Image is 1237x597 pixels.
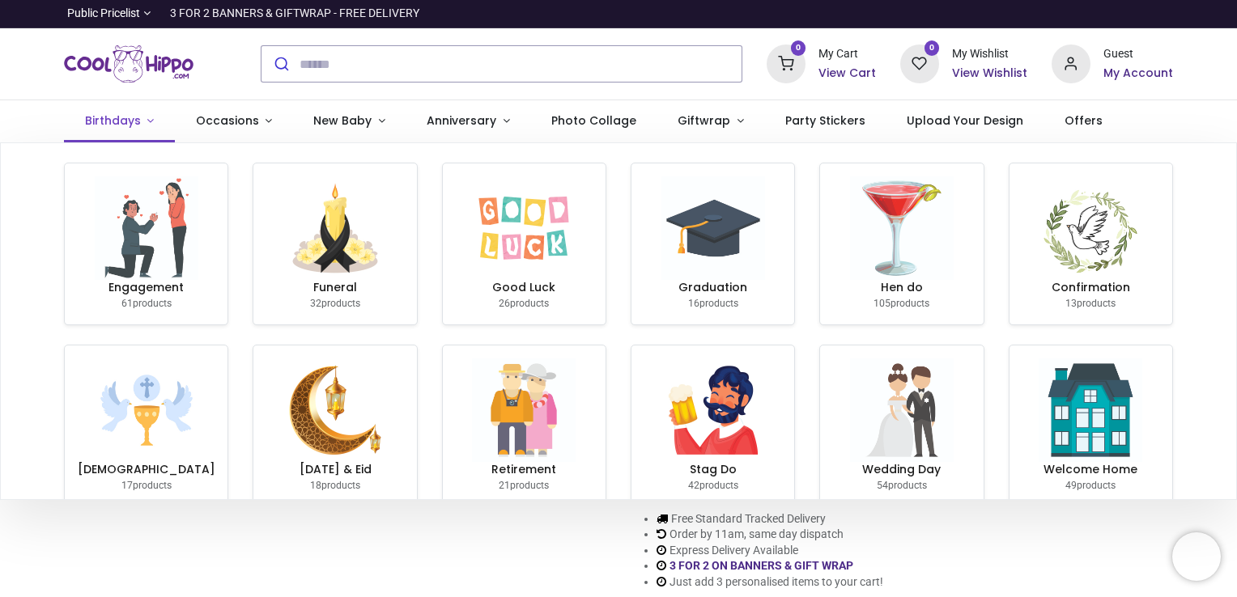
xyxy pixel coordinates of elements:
span: 16 [688,298,699,309]
iframe: Customer reviews powered by Trustpilot [833,6,1173,22]
span: 26 [499,298,510,309]
li: Order by 11am, same day dispatch [657,527,883,543]
a: Retirement 21products [443,345,606,506]
small: products [1065,298,1116,309]
a: Graduation 16products [631,163,794,324]
img: image [283,358,387,462]
img: image [95,358,198,462]
small: products [1065,480,1116,491]
div: My Cart [818,46,876,62]
li: Free Standard Tracked Delivery [657,511,883,527]
a: Stag Do 42products [631,345,794,506]
span: New Baby [313,112,372,129]
a: New Baby [293,100,406,142]
small: products [688,480,738,491]
div: My Wishlist [952,46,1027,62]
span: 42 [688,480,699,491]
small: products [499,298,549,309]
a: Occasions [175,100,293,142]
small: products [877,480,927,491]
img: image [472,176,576,280]
h6: Engagement [71,280,221,296]
img: image [661,176,765,280]
a: Giftwrap [657,100,764,142]
small: products [310,480,360,491]
span: 32 [310,298,321,309]
span: Occasions [196,112,259,129]
a: 0 [900,57,939,70]
small: products [499,480,549,491]
h6: Retirement [449,462,599,478]
h6: Funeral [260,280,410,296]
span: Upload Your Design [907,112,1023,129]
a: Welcome Home 49products [1010,345,1172,506]
span: 105 [874,298,891,309]
img: image [850,358,954,462]
small: products [310,298,360,309]
small: products [874,298,929,309]
span: Giftwrap [678,112,730,129]
span: Party Stickers [785,112,865,129]
a: Engagement 61products [65,163,227,324]
li: Express Delivery Available [657,543,883,559]
a: [DATE] & Eid 18products [253,345,416,506]
small: products [121,480,172,491]
span: Offers [1065,112,1103,129]
h6: Welcome Home [1016,462,1166,478]
a: View Wishlist [952,66,1027,82]
h6: Confirmation [1016,280,1166,296]
a: Public Pricelist [64,6,151,22]
span: Anniversary [427,112,496,129]
img: image [95,176,198,280]
a: Good Luck 26products [443,163,606,324]
img: Cool Hippo [64,41,193,87]
h6: Hen do [827,280,976,296]
a: 0 [767,57,806,70]
div: 3 FOR 2 BANNERS & GIFTWRAP - FREE DELIVERY [170,6,419,22]
small: products [688,298,738,309]
div: Guest [1103,46,1173,62]
sup: 0 [791,40,806,56]
span: 17 [121,480,133,491]
span: 18 [310,480,321,491]
iframe: Brevo live chat [1172,532,1221,581]
img: image [661,358,765,462]
h6: [DATE] & Eid [260,462,410,478]
a: Wedding Day 54products [820,345,983,506]
span: 54 [877,480,888,491]
img: image [1039,176,1142,280]
a: My Account [1103,66,1173,82]
a: [DEMOGRAPHIC_DATA] 17products [65,345,227,506]
span: 49 [1065,480,1077,491]
a: Birthdays [64,100,175,142]
a: Anniversary [406,100,530,142]
span: Public Pricelist [67,6,140,22]
h6: Stag Do [638,462,788,478]
a: View Cart [818,66,876,82]
li: Just add 3 personalised items to your cart! [657,574,883,591]
a: Confirmation 13products [1010,163,1172,324]
span: 13 [1065,298,1077,309]
a: 3 FOR 2 ON BANNERS & GIFT WRAP [670,559,853,572]
img: image [1039,358,1142,462]
h6: Good Luck [449,280,599,296]
span: 61 [121,298,133,309]
span: Birthdays [85,112,141,129]
h6: Wedding Day [827,462,976,478]
a: Logo of Cool Hippo [64,41,193,87]
span: 21 [499,480,510,491]
img: image [283,176,387,280]
img: image [472,358,576,462]
button: Submit [261,46,300,82]
a: Funeral 32products [253,163,416,324]
sup: 0 [925,40,940,56]
h6: Graduation [638,280,788,296]
span: Photo Collage [551,112,636,129]
img: image [850,176,954,280]
h6: [DEMOGRAPHIC_DATA] [71,462,221,478]
a: Hen do 105products [820,163,983,324]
